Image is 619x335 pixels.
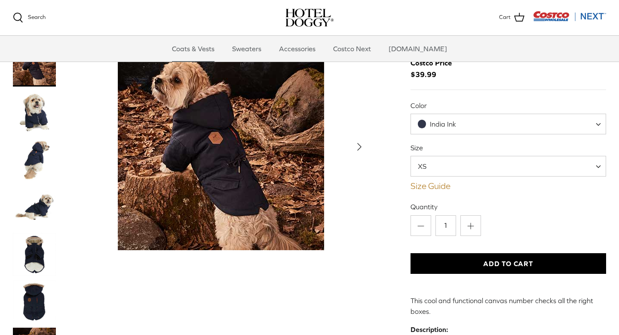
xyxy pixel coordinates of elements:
[164,36,222,62] a: Coats & Vests
[271,36,323,62] a: Accessories
[411,181,606,191] a: Size Guide
[13,280,56,323] a: Thumbnail Link
[285,9,334,27] img: hoteldoggycom
[411,295,606,317] p: This cool and functional canvas number checks all the right boxes.
[411,57,460,81] span: $39.99
[411,202,606,211] label: Quantity
[411,156,606,177] span: XS
[350,137,369,156] button: Next
[430,120,456,128] span: India Ink
[411,143,606,152] label: Size
[533,11,606,22] img: Costco Next
[533,16,606,23] a: Visit Costco Next
[28,14,46,20] span: Search
[411,253,606,274] button: Add to Cart
[411,101,606,110] label: Color
[13,90,56,133] a: Thumbnail Link
[325,36,379,62] a: Costco Next
[13,185,56,228] a: Thumbnail Link
[411,57,452,69] div: Costco Price
[435,215,456,236] input: Quantity
[13,138,56,181] a: Thumbnail Link
[13,43,56,86] a: Thumbnail Link
[411,161,444,171] span: XS
[499,12,524,23] a: Cart
[411,326,448,333] strong: Description:
[285,9,334,27] a: hoteldoggy.com hoteldoggycom
[411,114,606,134] span: India Ink
[13,12,46,23] a: Search
[381,36,455,62] a: [DOMAIN_NAME]
[13,233,56,276] a: Thumbnail Link
[499,13,511,22] span: Cart
[224,36,269,62] a: Sweaters
[411,120,474,129] span: India Ink
[73,43,369,250] a: Show Gallery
